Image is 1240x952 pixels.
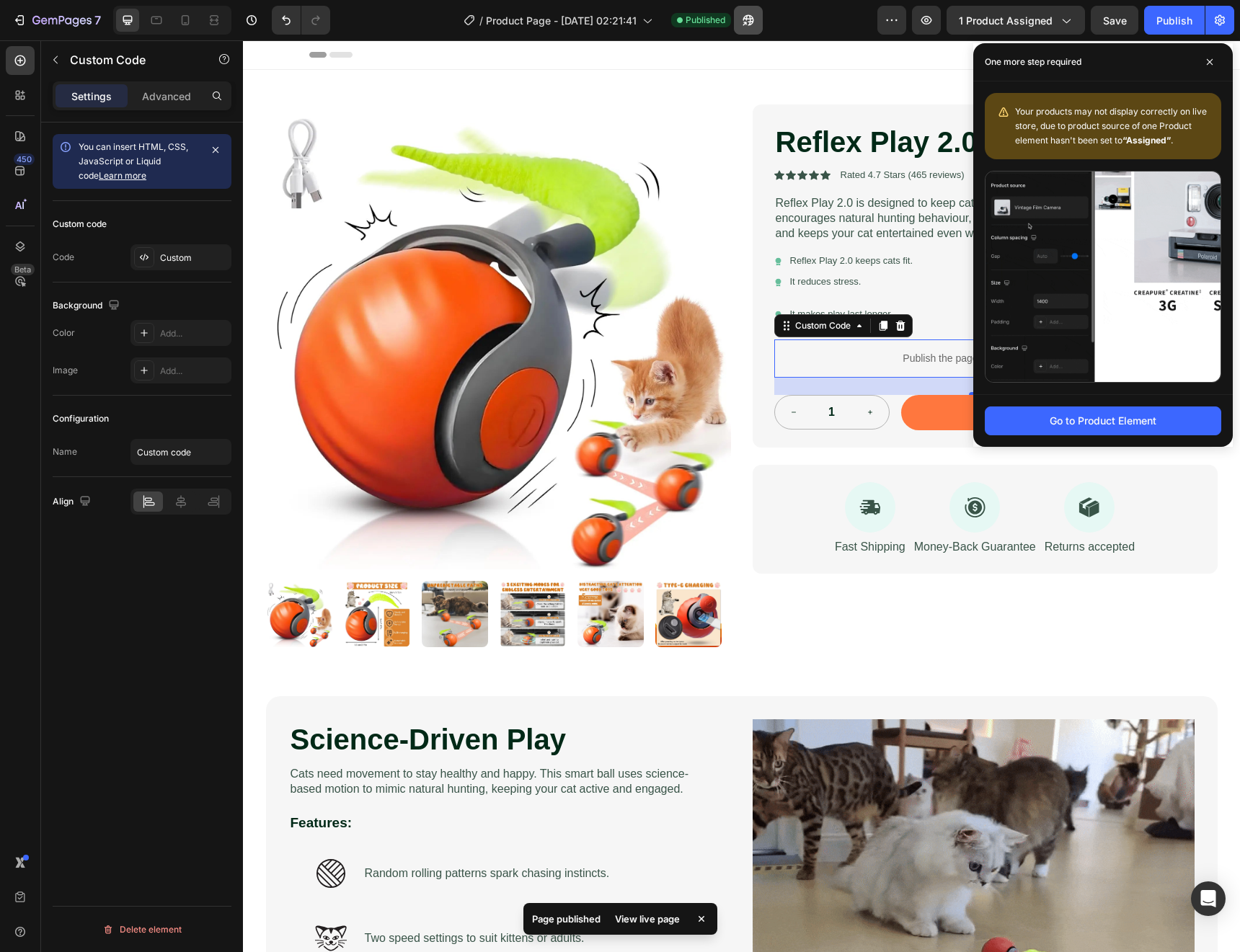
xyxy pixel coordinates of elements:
p: Rated 4.7 Stars (465 reviews) [598,129,722,141]
button: Publish [1144,6,1205,35]
p: Advanced [142,89,191,104]
button: increment [608,355,646,388]
div: Name [53,445,77,458]
p: Fast Shipping [592,499,663,515]
div: Custom Code [549,279,611,292]
p: One more step required [985,55,1081,69]
p: Publish the page to see the content. [531,311,950,326]
div: Code [53,251,74,264]
p: It reduces stress. [547,236,619,248]
p: It makes play last longer. [547,268,650,280]
span: Published [686,14,725,27]
div: Custom code [53,218,107,231]
div: Add... [160,365,228,378]
h1: Reflex Play 2.0 Cat Toy [531,81,950,122]
iframe: Design area [243,40,1240,952]
span: 1 product assigned [959,13,1053,28]
div: View live page [606,909,688,929]
p: Reflex Play 2.0 keeps cats fit. [547,215,670,227]
p: Page published [532,912,601,926]
span: You can insert HTML, CSS, JavaScript or Liquid code [79,141,188,181]
input: quantity [570,355,608,388]
div: Color [53,326,75,339]
button: decrement [532,355,570,388]
p: Reflex Play 2.0 is designed to keep cats healthy and happy. The smart rolling ball encourages nat... [533,156,949,200]
button: Delete element [53,918,231,941]
p: Two speed settings to suit kittens or adults. [122,891,342,906]
div: Go to Product Element [1050,413,1156,428]
span: Product Page - [DATE] 02:21:41 [486,13,637,28]
button: 1 product assigned [947,6,1085,35]
p: Returns accepted [802,499,892,515]
button: Add to cart [658,355,950,390]
div: Image [53,364,78,377]
span: Your products may not display correctly on live store, due to product source of one Product eleme... [1015,106,1207,146]
div: Delete element [102,921,182,938]
div: Publish [1156,13,1192,28]
div: Align [53,492,94,512]
p: Money-Back Guarantee [671,499,793,515]
p: Random rolling patterns spark chasing instincts. [122,826,367,841]
button: Save [1091,6,1138,35]
button: 7 [6,6,107,35]
p: Cats need movement to stay healthy and happy. This smart ball uses science-based motion to mimic ... [48,726,464,757]
div: Add to cart [764,365,843,380]
div: Open Intercom Messenger [1191,881,1226,916]
div: Custom [160,252,228,264]
a: Learn more [99,170,146,181]
span: Save [1103,14,1127,27]
p: Settings [71,89,112,104]
span: / [479,13,483,28]
p: 7 [94,12,101,29]
p: Custom Code [70,51,192,68]
div: Background [53,296,123,316]
div: Add... [160,327,228,340]
h2: Science-Driven Play [46,679,465,719]
p: Features: [48,774,464,792]
div: Configuration [53,412,109,425]
div: Beta [11,264,35,275]
div: 450 [14,154,35,165]
button: Go to Product Element [985,406,1221,435]
div: Undo/Redo [272,6,330,35]
b: “Assigned” [1122,135,1171,146]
